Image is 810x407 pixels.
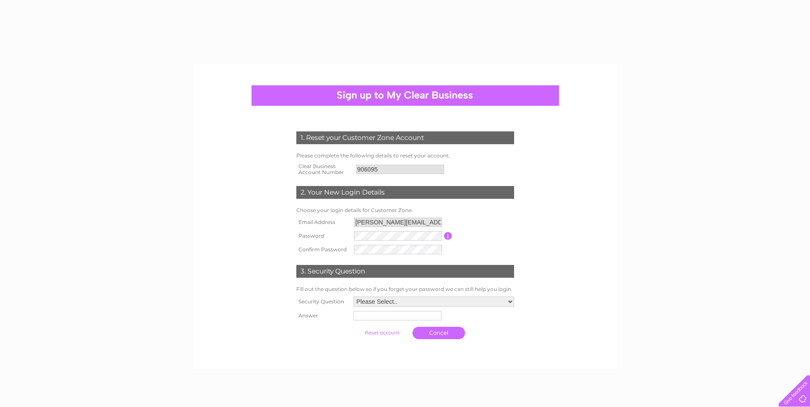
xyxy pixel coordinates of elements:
td: Fill out the question below so if you forget your password we can still help you login. [294,284,516,294]
th: Answer [294,309,351,323]
td: Choose your login details for Customer Zone. [294,205,516,215]
div: 3. Security Question [296,265,514,278]
input: Information [444,232,452,240]
th: Password [294,229,352,243]
div: 1. Reset your Customer Zone Account [296,131,514,144]
div: 2. Your New Login Details [296,186,514,199]
th: Confirm Password [294,243,352,256]
a: Cancel [412,327,465,339]
th: Clear Business Account Number [294,161,354,178]
input: Submit [356,327,408,339]
th: Security Question [294,294,351,309]
th: Email Address [294,215,352,229]
td: Please complete the following details to reset your account. [294,151,516,161]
